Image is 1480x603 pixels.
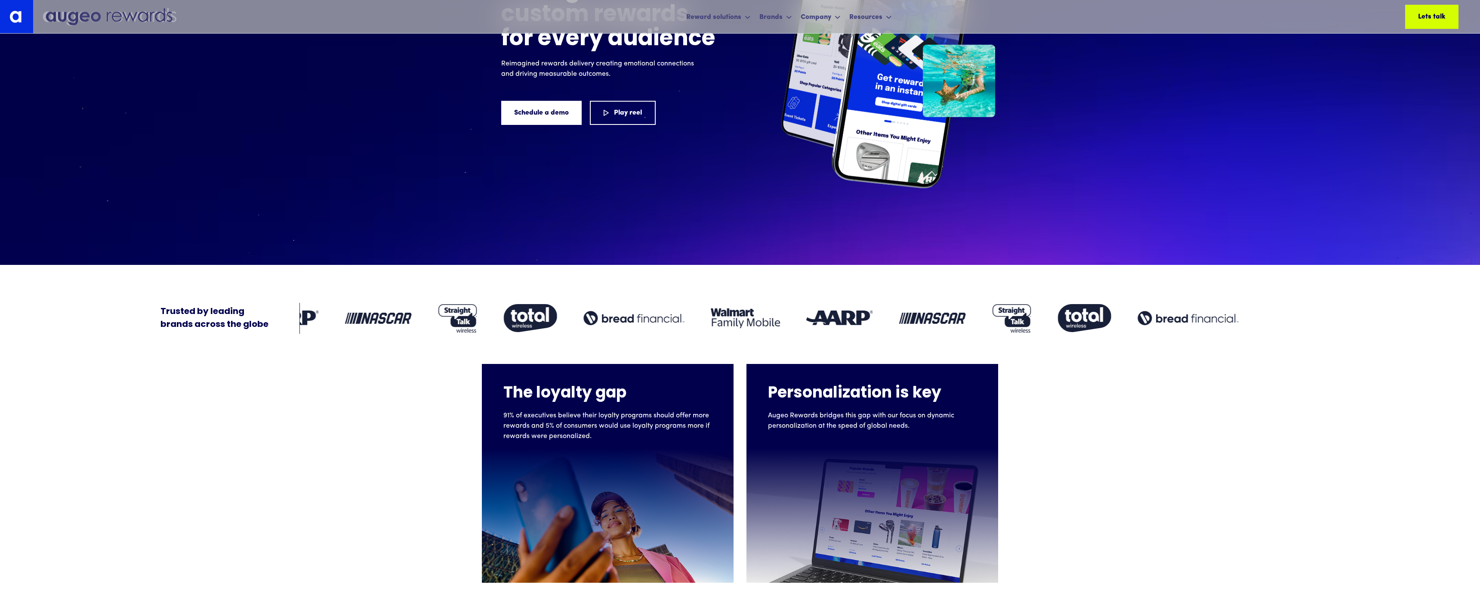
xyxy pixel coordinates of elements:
[711,308,780,328] img: Client logo: Walmart Family Mobile
[501,59,699,79] p: Reimagined rewards delivery creating emotional connections and driving measurable outcomes.
[503,385,712,403] h4: The loyalty gap
[801,12,831,22] div: Company
[849,12,882,22] div: Resources
[768,410,977,431] p: Augeo Rewards bridges this gap with our focus on dynamic personalization at the speed of global n...
[501,101,582,125] a: Schedule a demo
[759,12,783,22] div: Brands
[799,5,843,28] div: Company
[503,410,712,441] p: 91% of executives believe their loyalty programs should offer more rewards and 5% of consumers wo...
[757,5,794,28] div: Brands
[686,12,741,22] div: Reward solutions
[590,101,656,125] a: Play reel
[160,305,268,331] div: Trusted by leading brands across the globe
[768,385,977,403] h4: Personalization is key
[684,5,753,28] div: Reward solutions
[847,5,894,28] div: Resources
[1405,5,1458,29] a: Lets talk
